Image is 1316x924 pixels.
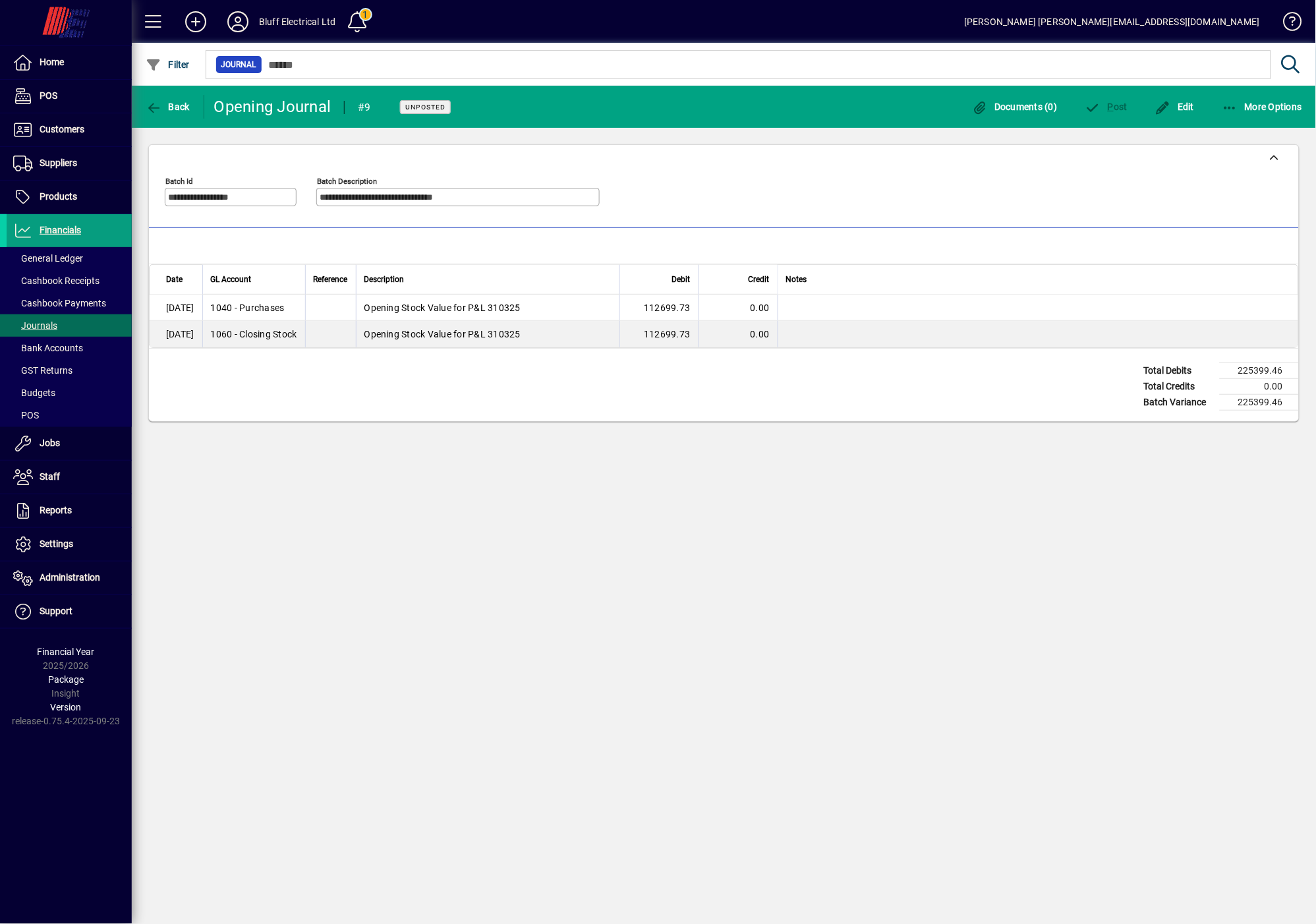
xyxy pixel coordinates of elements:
[150,321,202,347] td: [DATE]
[13,298,106,308] span: Cashbook Payments
[38,647,95,657] span: Financial Year
[150,295,202,321] td: [DATE]
[972,101,1058,112] span: Documents (0)
[699,295,778,321] td: 0.00
[7,247,132,270] a: General Ledger
[40,538,73,549] span: Settings
[7,147,132,180] a: Suppliers
[7,46,132,79] a: Home
[40,471,60,482] span: Staff
[7,427,132,460] a: Jobs
[40,191,77,202] span: Products
[166,272,183,287] span: Date
[211,328,297,341] span: 1060 - Closing Stock
[7,181,132,214] a: Products
[672,272,691,287] span: Debit
[1085,101,1128,112] span: ost
[749,272,770,287] span: Credit
[1155,101,1195,112] span: Edit
[1108,101,1114,112] span: P
[364,272,405,287] span: Description
[1219,95,1306,119] button: More Options
[786,272,807,287] span: Notes
[13,388,55,398] span: Budgets
[40,438,60,448] span: Jobs
[1137,395,1220,411] td: Batch Variance
[1082,95,1131,119] button: Post
[7,382,132,404] a: Budgets
[211,301,285,314] span: 1040 - Purchases
[1152,95,1198,119] button: Edit
[1220,395,1299,411] td: 225399.46
[13,275,100,286] span: Cashbook Receipts
[40,572,100,583] span: Administration
[40,606,72,616] span: Support
[13,320,57,331] span: Journals
[1220,379,1299,395] td: 0.00
[1222,101,1303,112] span: More Options
[7,270,132,292] a: Cashbook Receipts
[356,295,619,321] td: Opening Stock Value for P&L 310325
[7,404,132,426] a: POS
[165,177,193,186] mat-label: Batch Id
[214,96,331,117] div: Opening Journal
[405,103,445,111] span: Unposted
[146,59,190,70] span: Filter
[146,101,190,112] span: Back
[317,177,377,186] mat-label: Batch Description
[40,505,72,515] span: Reports
[40,158,77,168] span: Suppliers
[48,674,84,685] span: Package
[13,410,39,420] span: POS
[969,95,1061,119] button: Documents (0)
[7,292,132,314] a: Cashbook Payments
[7,359,132,382] a: GST Returns
[7,337,132,359] a: Bank Accounts
[175,10,217,34] button: Add
[142,53,193,76] button: Filter
[356,321,619,347] td: Opening Stock Value for P&L 310325
[7,80,132,113] a: POS
[7,595,132,628] a: Support
[7,113,132,146] a: Customers
[1273,3,1300,45] a: Knowledge Base
[699,321,778,347] td: 0.00
[619,321,699,347] td: 112699.73
[7,461,132,494] a: Staff
[13,365,72,376] span: GST Returns
[51,702,82,712] span: Version
[619,295,699,321] td: 112699.73
[314,272,348,287] span: Reference
[358,97,371,118] div: #9
[40,124,84,134] span: Customers
[13,343,83,353] span: Bank Accounts
[132,95,204,119] app-page-header-button: Back
[13,253,83,264] span: General Ledger
[7,528,132,561] a: Settings
[217,10,259,34] button: Profile
[259,11,336,32] div: Bluff Electrical Ltd
[211,272,252,287] span: GL Account
[964,11,1260,32] div: [PERSON_NAME] [PERSON_NAME][EMAIL_ADDRESS][DOMAIN_NAME]
[7,494,132,527] a: Reports
[142,95,193,119] button: Back
[7,314,132,337] a: Journals
[1220,363,1299,379] td: 225399.46
[40,57,64,67] span: Home
[7,562,132,594] a: Administration
[40,90,57,101] span: POS
[1137,379,1220,395] td: Total Credits
[1137,363,1220,379] td: Total Debits
[40,225,81,235] span: Financials
[221,58,256,71] span: Journal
